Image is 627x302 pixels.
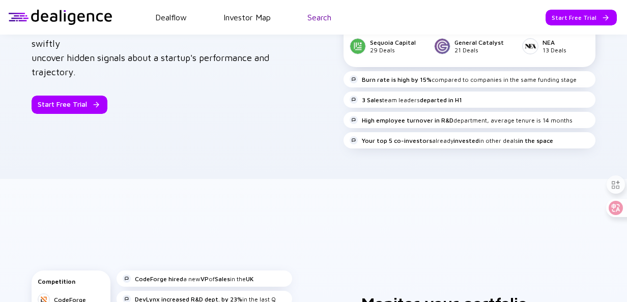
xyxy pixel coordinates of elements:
a: Search [307,13,331,22]
strong: in the space [518,137,553,144]
strong: invested [453,137,479,144]
strong: 3 Sales [362,96,382,104]
strong: departed in H1 [420,96,462,104]
a: Investor Map [223,13,271,22]
div: NEA [543,39,566,46]
button: Start Free Trial [32,96,107,114]
div: compared to companies in the same funding stage [362,76,577,83]
strong: Burn rate is high by 15% [362,76,432,83]
div: a new of in the [123,275,253,283]
strong: VP [201,275,209,283]
strong: High employee turnover in R&D [362,116,453,124]
div: Sequoia Capital [370,39,416,46]
strong: UK [246,275,253,283]
span: No more tedious research. Leverage our proprietary database and AI engine to swiftly uncover hidd... [32,10,269,77]
strong: Your top 5 co-investors [362,137,432,144]
div: department, average tenure is 14 months [362,116,573,124]
div: 29 Deals [370,46,416,54]
div: team leaders [362,96,462,104]
div: already in other deals [362,137,553,144]
div: General Catalyst [454,39,504,46]
strong: Sales [215,275,230,283]
div: Competition [38,278,104,285]
strong: CodeForge hired [135,275,183,283]
div: 13 Deals [543,46,566,54]
div: 21 Deals [454,46,504,54]
button: Start Free Trial [546,10,617,25]
a: Dealflow [155,13,187,22]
